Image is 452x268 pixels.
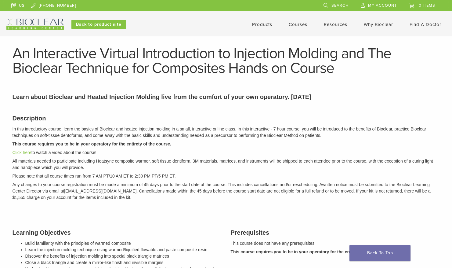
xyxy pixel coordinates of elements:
strong: This course requires you to be in your operatory for the entirety of the course. [13,141,171,146]
a: Click here [13,150,31,155]
li: Learn the injection molding technique using warmed/liquified flowable and paste composite resin [25,247,222,253]
span: Any changes to your course registration must be made a minimum of 45 days prior to the start date... [13,182,322,187]
h1: An Interactive Virtual Introduction to Injection Molding and The Bioclear Technique for Composite... [13,46,440,75]
p: All materials needed to participate including Heatsync composite warmer, soft tissue dentiform, 3... [13,158,440,171]
p: This course does not have any prerequisites. [231,240,440,247]
span: My Account [368,3,397,8]
p: to watch a video about the course! [13,149,440,156]
p: Please note that all course times run from 7 AM PT/10 AM ET to 2:30 PM PT/5 PM ET. [13,173,440,179]
p: In this introductory course, learn the basics of Bioclear and heated injection molding in a small... [13,126,440,139]
h3: Description [13,114,440,123]
li: Build familiarity with the principles of warmed composite [25,240,222,247]
span: 0 items [419,3,435,8]
a: Products [252,22,272,27]
a: Back to product site [71,20,126,29]
p: Learn about Bioclear and Heated Injection Molding live from the comfort of your own operatory. [D... [13,92,440,101]
li: Discover the benefits of injection molding into special black triangle matrices [25,253,222,259]
h3: Learning Objectives [13,228,222,237]
span: Search [331,3,349,8]
em: written notice must be submitted to the Bioclear Learning Center Director via email at [EMAIL_ADD... [13,182,431,200]
img: Bioclear [6,19,64,30]
strong: This course requires you to be in your operatory for the entirety of the course. [231,249,389,254]
a: Why Bioclear [364,22,393,27]
a: Resources [324,22,347,27]
a: Find A Doctor [410,22,441,27]
li: Close a black triangle and create a mirror-like finish and invisible margins [25,259,222,266]
a: Courses [289,22,307,27]
h3: Prerequisites [231,228,440,237]
a: Back To Top [349,245,410,261]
